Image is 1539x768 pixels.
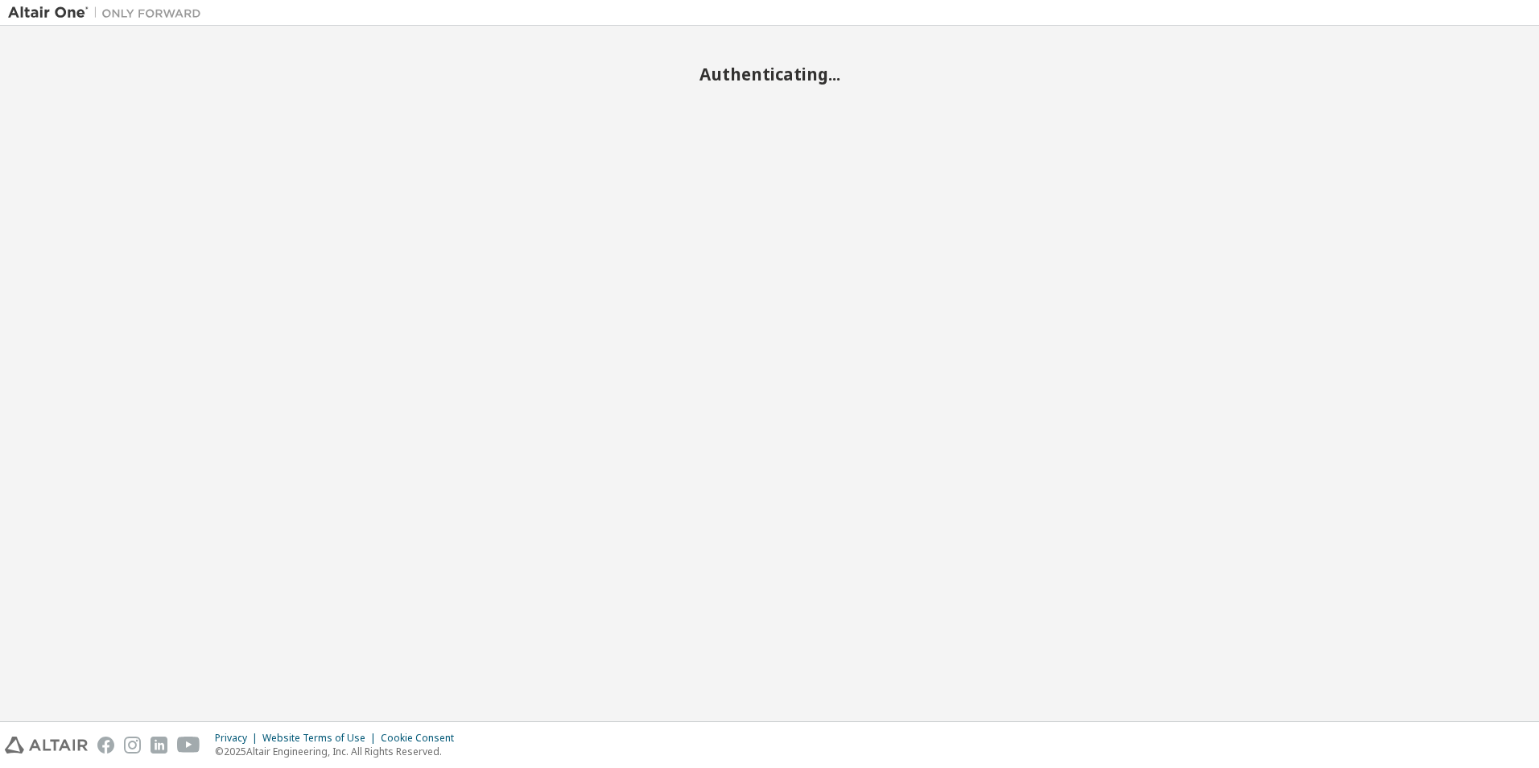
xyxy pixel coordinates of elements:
[177,737,200,754] img: youtube.svg
[5,737,88,754] img: altair_logo.svg
[97,737,114,754] img: facebook.svg
[8,5,209,21] img: Altair One
[215,745,464,758] p: © 2025 Altair Engineering, Inc. All Rights Reserved.
[8,64,1531,85] h2: Authenticating...
[151,737,167,754] img: linkedin.svg
[215,732,262,745] div: Privacy
[262,732,381,745] div: Website Terms of Use
[381,732,464,745] div: Cookie Consent
[124,737,141,754] img: instagram.svg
